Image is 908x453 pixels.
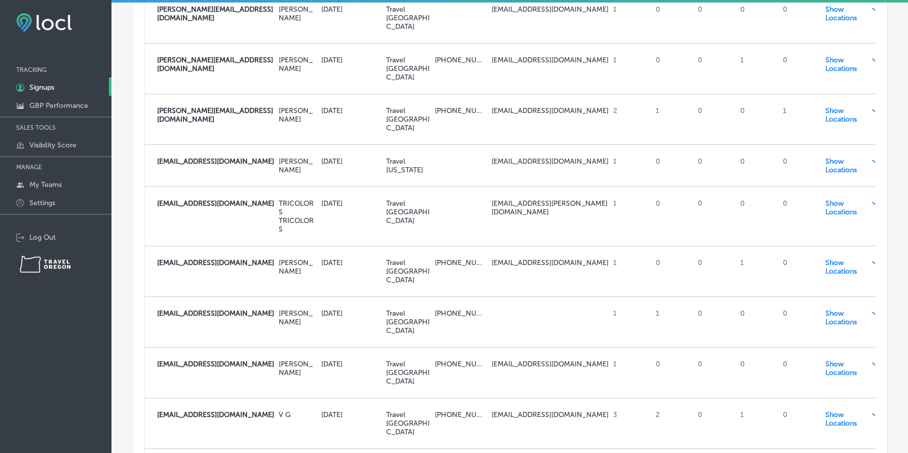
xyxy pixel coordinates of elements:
p: [DATE] [321,157,382,166]
span: Show Locations [825,360,880,377]
div: 0 [652,195,694,238]
p: [DATE] [321,360,382,368]
div: 0 [736,305,779,339]
p: [DATE] [321,106,382,115]
div: 0 [694,1,736,35]
p: mersh2222@gmail.com [157,360,275,368]
strong: [EMAIL_ADDRESS][DOMAIN_NAME] [157,360,274,368]
p: mersh2222@gmail.com [491,360,609,368]
p: vasilikigreece69+a18@gmail.com [157,410,275,419]
p: Visibility Score [29,141,77,149]
p: [PHONE_NUMBER] [435,309,487,318]
div: 2 [652,406,694,440]
div: 1 [736,52,779,86]
div: 0 [694,406,736,440]
img: fda3e92497d09a02dc62c9cd864e3231.png [16,13,72,32]
p: [PHONE_NUMBER] [435,410,487,419]
p: David Kahoilua [279,309,317,326]
p: Travel [GEOGRAPHIC_DATA] [386,360,431,386]
span: Show Locations [825,5,880,22]
div: 2 [609,102,652,136]
p: Travel [GEOGRAPHIC_DATA] [386,199,431,225]
strong: [EMAIL_ADDRESS][DOMAIN_NAME] [157,157,274,166]
p: merhawi tafere [279,360,317,377]
p: Laney Aldridge [279,157,317,174]
strong: [PERSON_NAME][EMAIL_ADDRESS][DOMAIN_NAME] [157,106,273,124]
p: [DATE] [321,199,382,208]
strong: [EMAIL_ADDRESS][DOMAIN_NAME] [157,309,274,318]
p: [DATE] [321,5,382,14]
p: michele@trianglewinecountry.com [157,106,275,124]
div: 1 [609,356,652,390]
div: 0 [779,305,821,339]
div: 1 [609,153,652,178]
p: V G [279,410,317,419]
div: 0 [694,195,736,238]
div: 0 [694,254,736,288]
p: Michele Margherita [279,106,317,124]
p: Travel [GEOGRAPHIC_DATA] [386,106,431,132]
strong: [PERSON_NAME][EMAIL_ADDRESS][DOMAIN_NAME] [157,56,273,73]
p: [DATE] [321,410,382,419]
span: Show Locations [825,56,880,73]
strong: [EMAIL_ADDRESS][DOMAIN_NAME] [157,410,274,419]
p: Signups [29,83,54,92]
p: Travel [GEOGRAPHIC_DATA] [386,56,431,82]
div: 1 [652,305,694,339]
p: [PHONE_NUMBER] [435,106,487,115]
p: theserootspeonyfarm@gmail.com [491,157,609,166]
p: bacheradam@gmail.com [491,56,609,64]
div: 0 [779,195,821,238]
strong: [EMAIL_ADDRESS][DOMAIN_NAME] [157,258,274,267]
span: Show Locations [825,106,880,124]
p: [PHONE_NUMBER] [435,360,487,368]
div: 0 [652,356,694,390]
div: 1 [652,102,694,136]
span: Show Locations [825,258,880,276]
p: Travel [GEOGRAPHIC_DATA] [386,309,431,335]
p: [PHONE_NUMBER] [435,258,487,267]
div: 3 [609,406,652,440]
p: trianglewino@gmail.com [491,106,609,115]
p: Travel [GEOGRAPHIC_DATA] [386,5,431,31]
p: My Teams [29,180,62,189]
div: 1 [609,1,652,35]
div: 1 [779,102,821,136]
div: 0 [652,1,694,35]
div: 0 [694,356,736,390]
div: 0 [779,52,821,86]
div: 0 [694,52,736,86]
div: 0 [779,254,821,288]
div: 0 [779,1,821,35]
p: laneyaldridge29@gmail.com [157,157,275,166]
p: levi.martinez@oroxleather.com [491,199,609,216]
p: Settings [29,199,55,207]
p: Travel [US_STATE] [386,157,431,174]
p: jay@ellingtontech.com [157,5,275,22]
div: 0 [779,406,821,440]
div: 0 [779,356,821,390]
div: 0 [779,153,821,178]
div: 0 [694,305,736,339]
p: [DATE] [321,309,382,318]
div: 1 [736,254,779,288]
div: 0 [736,356,779,390]
div: 0 [652,52,694,86]
p: GBP Performance [29,101,88,110]
p: Adam Bacher [279,56,317,73]
p: [DATE] [321,56,382,64]
div: 0 [736,102,779,136]
p: aloha@bghawaiiangrille.com [157,309,275,318]
div: 0 [736,1,779,35]
span: Show Locations [825,157,880,174]
p: adam@adambacher.com [157,56,275,73]
span: Show Locations [825,199,880,216]
div: 1 [609,254,652,288]
strong: [PERSON_NAME][EMAIL_ADDRESS][DOMAIN_NAME] [157,5,273,22]
div: 1 [736,406,779,440]
div: 0 [694,153,736,178]
strong: [EMAIL_ADDRESS][DOMAIN_NAME] [157,199,274,208]
p: Jay [279,5,317,22]
p: bodaciousbeanspdx@gmail.com [491,258,609,267]
p: Travel [GEOGRAPHIC_DATA] [386,410,431,436]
